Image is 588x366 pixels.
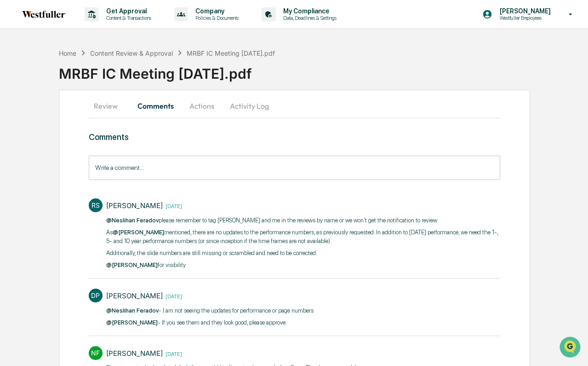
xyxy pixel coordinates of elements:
a: 🖐️Preclearance [6,112,63,129]
button: Activity Log [223,95,276,117]
div: Start new chat [31,70,151,80]
div: We're available if you need us! [31,80,116,87]
div: secondary tabs example [89,95,500,117]
div: 🔎 [9,134,17,142]
div: 🖐️ [9,117,17,124]
div: Home [59,49,76,57]
p: Additionally, the slide numbers are still missing or scrambled and need to be corrected. [106,249,500,258]
img: logo [22,11,66,18]
span: @[PERSON_NAME] [106,261,158,268]
h3: Comments [89,132,500,142]
span: Pylon [91,156,111,163]
div: MRBF IC Meeting [DATE].pdf [187,49,275,57]
div: RS [89,198,103,212]
button: Review [89,95,130,117]
div: Content Review & Approval [90,49,173,57]
p: Data, Deadlines & Settings [276,15,341,21]
p: Company [188,7,243,15]
span: @[PERSON_NAME] [106,319,158,326]
span: Data Lookup [18,134,58,143]
button: Start new chat [156,73,167,84]
a: 🔎Data Lookup [6,130,62,146]
p: Content & Transactions [99,15,156,21]
img: 1746055101610-c473b297-6a78-478c-a979-82029cc54cd1 [9,70,26,87]
button: Actions [181,95,223,117]
span: @Neslihan Feradov [106,217,159,224]
p: ​ please remember to tag [PERSON_NAME] and me in the reviews by name or we won't get the notifica... [106,216,500,225]
p: Westfuller Employees [492,15,555,21]
iframe: Open customer support [559,336,583,360]
div: [PERSON_NAME] [106,201,163,210]
div: NF [89,346,103,360]
span: @Neslihan Feradov [106,307,159,314]
a: Powered byPylon [65,156,111,163]
p: How can we help? [9,19,167,34]
div: 🗄️ [67,117,74,124]
p: - If you see them and they look good, please approve.​ [106,318,314,327]
div: [PERSON_NAME] [106,291,163,300]
div: DP [89,289,103,302]
a: 🗄️Attestations [63,112,118,129]
p: Get Approval [99,7,156,15]
span: Attestations [76,116,114,125]
p: My Compliance [276,7,341,15]
time: Friday, September 12, 2025 at 4:51:30 PM EDT [163,202,182,209]
time: Friday, September 12, 2025 at 4:43:53 PM EDT [163,292,182,300]
time: Friday, September 12, 2025 at 4:36:11 PM EDT [163,349,182,357]
div: MRBF IC Meeting [DATE].pdf [59,58,588,82]
p: As mentioned, there are no updates to the performance numbers, as previously requested. In additi... [106,228,500,246]
p: - I am not seeing the updates for performance or page numbers [106,306,314,315]
span: @[PERSON_NAME] [113,229,164,236]
button: Comments [130,95,181,117]
div: [PERSON_NAME] [106,349,163,358]
p: Policies & Documents [188,15,243,21]
p: for visibility​ [106,261,500,270]
p: [PERSON_NAME] [492,7,555,15]
span: Preclearance [18,116,59,125]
